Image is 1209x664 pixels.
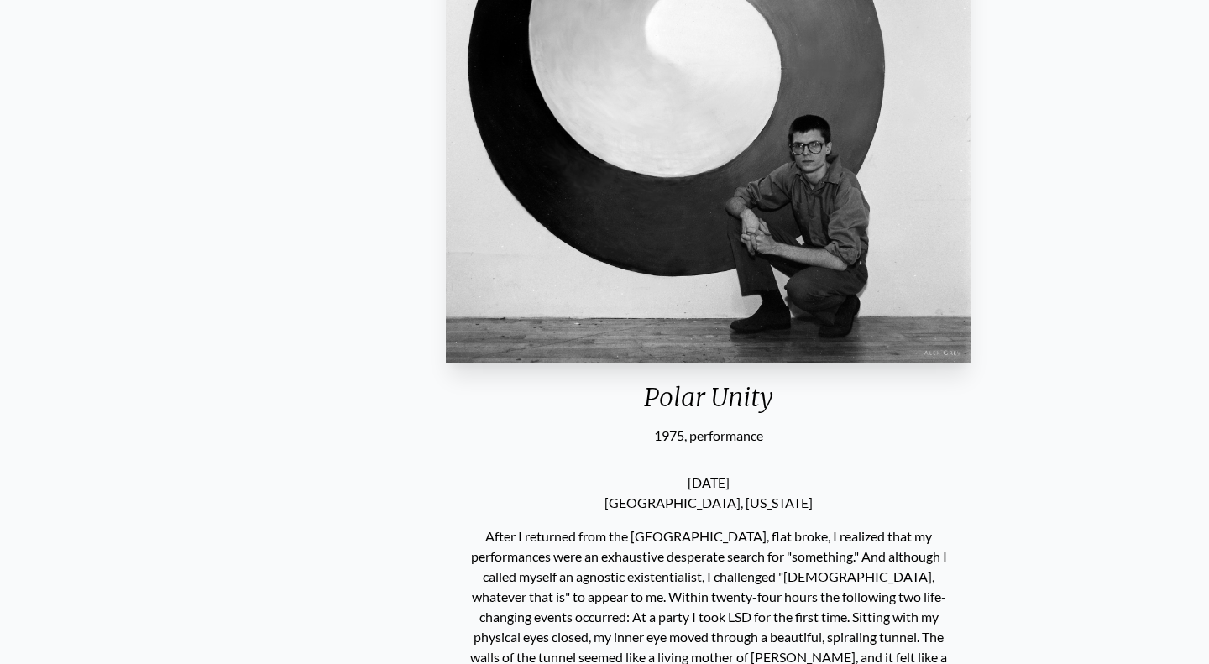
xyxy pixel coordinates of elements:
div: 1975, performance [439,426,979,446]
p: [DATE] [GEOGRAPHIC_DATA], [US_STATE] [470,466,948,520]
div: Polar Unity [439,382,979,426]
